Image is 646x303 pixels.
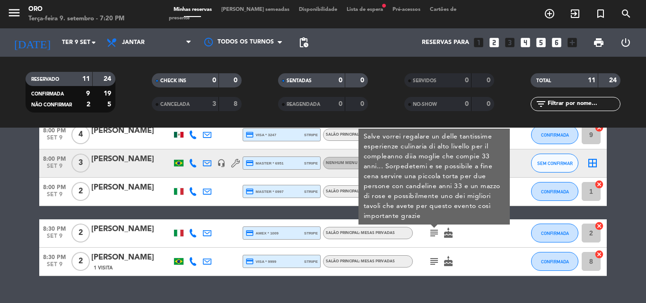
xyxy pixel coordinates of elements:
[465,77,469,84] strong: 0
[594,180,604,189] i: cancel
[566,36,578,49] i: add_box
[31,77,59,82] span: RESERVADO
[39,163,70,174] span: set 9
[71,125,90,144] span: 4
[428,227,440,239] i: subject
[443,227,454,239] i: cake
[245,130,276,139] span: visa * 3247
[7,6,21,23] button: menu
[531,182,578,201] button: CONFIRMADA
[245,159,254,167] i: credit_card
[245,187,254,196] i: credit_card
[245,257,276,266] span: visa * 9999
[594,123,604,132] i: cancel
[39,153,70,164] span: 8:00 PM
[531,224,578,242] button: CONFIRMADA
[245,187,284,196] span: master * 0997
[550,36,563,49] i: looks_6
[487,77,492,84] strong: 0
[39,233,70,244] span: set 9
[472,36,485,49] i: looks_one
[541,259,569,264] span: CONFIRMADA
[212,101,216,107] strong: 3
[488,36,500,49] i: looks_two
[364,132,505,221] div: Salve vorrei regalare un delle tantissime esperienze culinaria di alto livello per il compleanno ...
[169,7,456,21] span: Cartões de presente
[594,250,604,259] i: cancel
[39,261,70,272] span: set 9
[82,76,90,82] strong: 11
[465,101,469,107] strong: 0
[413,102,437,107] span: NO-SHOW
[28,14,124,24] div: Terça-feira 9. setembro - 7:20 PM
[234,101,239,107] strong: 8
[86,90,90,97] strong: 9
[39,124,70,135] span: 8:00 PM
[541,189,569,194] span: CONFIRMADA
[39,181,70,192] span: 8:00 PM
[326,231,395,235] span: Salão Principal: Mesas Privadas
[342,7,388,12] span: Lista de espera
[39,135,70,146] span: set 9
[519,36,532,49] i: looks_4
[39,191,70,202] span: set 9
[569,8,581,19] i: exit_to_app
[245,229,254,237] i: credit_card
[612,28,639,57] div: LOG OUT
[620,37,631,48] i: power_settings_new
[87,101,90,108] strong: 2
[413,78,436,83] span: SERVIDOS
[7,32,57,53] i: [DATE]
[28,5,124,14] div: Oro
[91,153,172,165] div: [PERSON_NAME]
[39,251,70,262] span: 8:30 PM
[304,189,318,195] span: stripe
[245,159,284,167] span: master * 6951
[620,8,632,19] i: search
[443,256,454,267] i: cake
[245,257,254,266] i: credit_card
[588,77,595,84] strong: 11
[287,78,312,83] span: SENTADAS
[531,252,578,271] button: CONFIRMADA
[304,132,318,138] span: stripe
[298,37,309,48] span: pending_actions
[541,231,569,236] span: CONFIRMADA
[360,101,366,107] strong: 0
[104,90,113,97] strong: 19
[91,223,172,235] div: [PERSON_NAME]
[595,8,606,19] i: turned_in_not
[504,36,516,49] i: looks_3
[107,101,113,108] strong: 5
[535,36,547,49] i: looks_5
[541,132,569,138] span: CONFIRMADA
[7,6,21,20] i: menu
[234,77,239,84] strong: 0
[94,264,113,272] span: 1 Visita
[326,133,395,137] span: Salão Principal: Mesas Privadas
[160,78,186,83] span: CHECK INS
[537,161,573,166] span: SEM CONFIRMAR
[536,78,551,83] span: TOTAL
[326,260,395,263] span: Salão Principal: Mesas Privadas
[287,102,320,107] span: REAGENDADA
[360,77,366,84] strong: 0
[304,259,318,265] span: stripe
[212,77,216,84] strong: 0
[245,130,254,139] i: credit_card
[487,101,492,107] strong: 0
[91,125,172,137] div: [PERSON_NAME]
[326,190,395,193] span: Salão Principal: Mesas Privadas
[304,230,318,236] span: stripe
[71,252,90,271] span: 2
[593,37,604,48] span: print
[294,7,342,12] span: Disponibilidade
[388,7,425,12] span: Pré-acessos
[339,77,342,84] strong: 0
[31,103,72,107] span: NÃO CONFIRMAR
[169,7,217,12] span: Minhas reservas
[160,102,190,107] span: CANCELADA
[326,161,379,165] span: Nenhum menu atribuído
[304,160,318,166] span: stripe
[535,98,547,110] i: filter_list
